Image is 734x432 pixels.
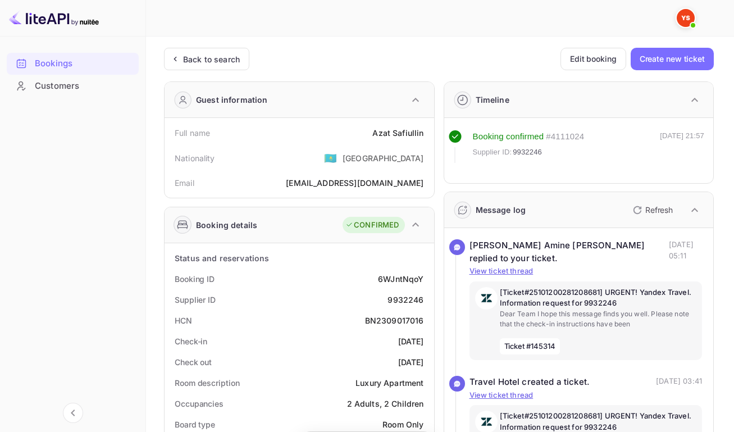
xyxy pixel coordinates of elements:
[476,204,526,216] div: Message log
[469,390,703,401] p: View ticket thread
[677,9,695,27] img: Yandex Support
[7,75,139,96] a: Customers
[175,356,212,368] div: Check out
[175,273,215,285] div: Booking ID
[183,53,240,65] div: Back to search
[175,419,215,430] div: Board type
[175,377,239,389] div: Room description
[469,266,703,277] p: View ticket thread
[175,335,207,347] div: Check-in
[660,130,704,163] div: [DATE] 21:57
[500,309,697,329] p: Dear Team I hope this message finds you well. Please note that the check-in instructions have been
[546,130,584,143] div: # 4111024
[656,376,702,389] p: [DATE] 03:41
[398,356,424,368] div: [DATE]
[196,94,268,106] div: Guest information
[35,80,133,93] div: Customers
[355,377,423,389] div: Luxury Apartment
[387,294,423,306] div: 9932246
[286,177,423,189] div: [EMAIL_ADDRESS][DOMAIN_NAME]
[9,9,99,27] img: LiteAPI logo
[7,75,139,97] div: Customers
[398,335,424,347] div: [DATE]
[347,398,424,410] div: 2 Adults, 2 Children
[175,177,194,189] div: Email
[372,127,423,139] div: Azat Safiullin
[175,152,215,164] div: Nationality
[175,252,269,264] div: Status and reservations
[7,53,139,74] a: Bookings
[175,398,224,410] div: Occupancies
[345,220,399,231] div: CONFIRMED
[645,204,673,216] p: Refresh
[500,338,560,355] span: Ticket #145314
[382,419,423,430] div: Room Only
[175,315,192,326] div: HCN
[175,127,210,139] div: Full name
[324,148,337,168] span: United States
[476,94,509,106] div: Timeline
[473,130,544,143] div: Booking confirmed
[513,147,542,158] span: 9932246
[473,147,512,158] span: Supplier ID:
[560,48,626,70] button: Edit booking
[469,239,669,265] div: [PERSON_NAME] Amine [PERSON_NAME] replied to your ticket.
[365,315,424,326] div: BN2309017016
[626,201,677,219] button: Refresh
[631,48,714,70] button: Create new ticket
[378,273,423,285] div: 6WJntNqoY
[63,403,83,423] button: Collapse navigation
[196,219,257,231] div: Booking details
[669,239,702,265] p: [DATE] 05:11
[500,287,697,309] p: [Ticket#25101200281208681] URGENT! Yandex Travel. Information request for 9932246
[7,53,139,75] div: Bookings
[469,376,590,389] div: Travel Hotel created a ticket.
[175,294,216,306] div: Supplier ID
[343,152,424,164] div: [GEOGRAPHIC_DATA]
[35,57,133,70] div: Bookings
[475,287,498,310] img: AwvSTEc2VUhQAAAAAElFTkSuQmCC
